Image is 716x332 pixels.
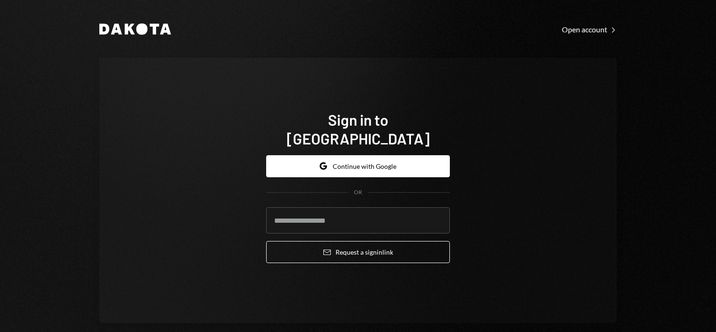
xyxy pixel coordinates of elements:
[354,189,362,196] div: OR
[562,24,617,34] a: Open account
[562,25,617,34] div: Open account
[266,241,450,263] button: Request a signinlink
[266,110,450,148] h1: Sign in to [GEOGRAPHIC_DATA]
[266,155,450,177] button: Continue with Google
